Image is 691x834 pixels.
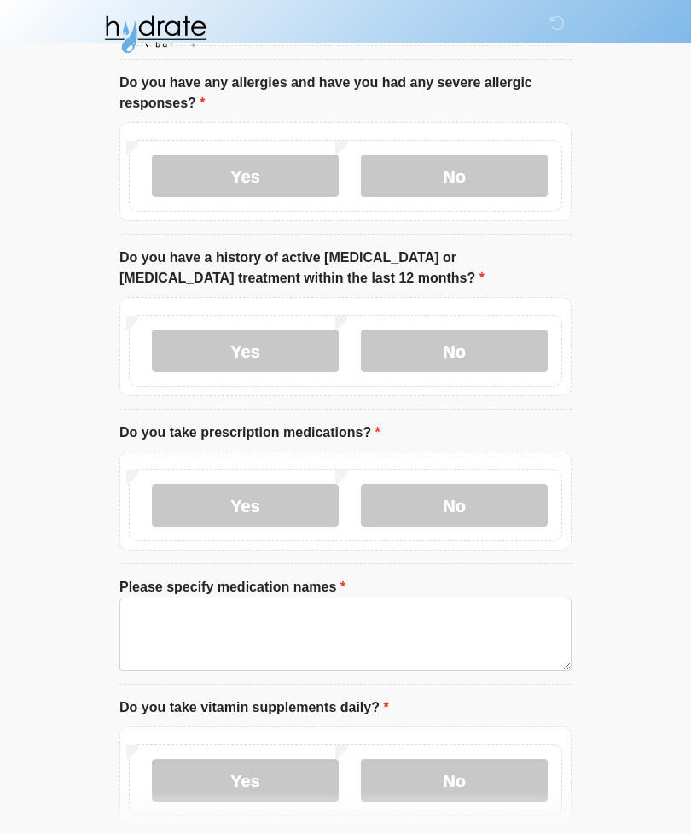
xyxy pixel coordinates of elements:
label: No [361,155,548,197]
label: Do you take vitamin supplements daily? [119,697,389,718]
label: No [361,484,548,527]
label: Yes [152,330,339,372]
label: Please specify medication names [119,577,345,598]
label: No [361,759,548,802]
label: Do you have a history of active [MEDICAL_DATA] or [MEDICAL_DATA] treatment within the last 12 mon... [119,248,572,289]
label: Yes [152,759,339,802]
label: Yes [152,155,339,197]
label: Yes [152,484,339,527]
label: No [361,330,548,372]
label: Do you take prescription medications? [119,423,380,443]
img: Hydrate IV Bar - Fort Collins Logo [102,13,208,55]
label: Do you have any allergies and have you had any severe allergic responses? [119,73,572,114]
